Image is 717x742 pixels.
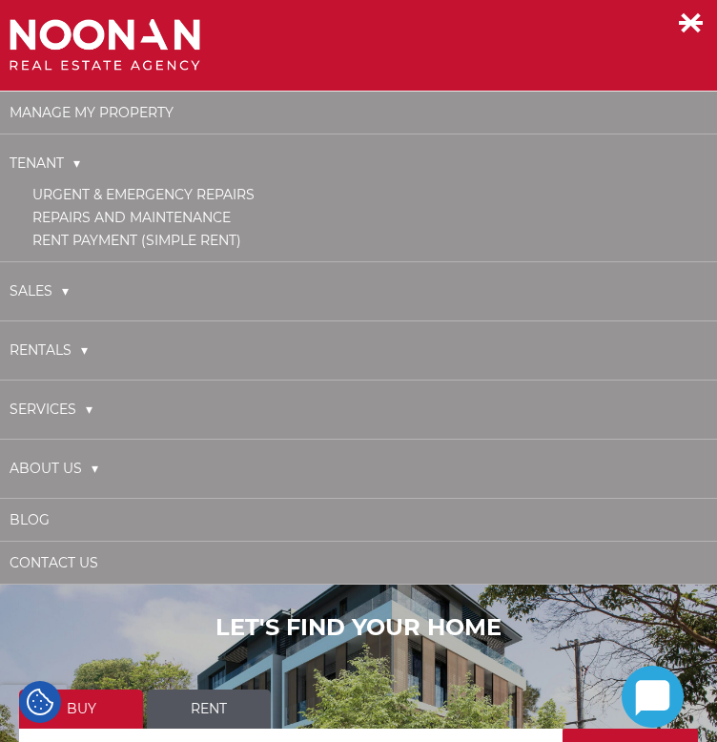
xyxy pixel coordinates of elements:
a: Sales [10,272,69,311]
a: Rent Payment (Simple Rent) [32,232,241,249]
a: Repairs and Maintenance [32,209,231,226]
img: Noonan Real Estate Agency [10,19,200,72]
a: Tenant [10,144,80,183]
a: Services [10,390,92,429]
a: Urgent & Emergency Repairs [32,186,255,203]
a: Blog [10,511,50,528]
a: Rent [147,690,271,729]
a: Manage My Property [10,104,174,121]
a: Buy [19,690,143,729]
div: Cookie Settings [19,681,61,723]
a: Contact Us [10,554,98,571]
h1: LET'S FIND YOUR HOME [19,614,698,642]
a: About Us [10,449,98,488]
a: Rentals [10,331,88,370]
